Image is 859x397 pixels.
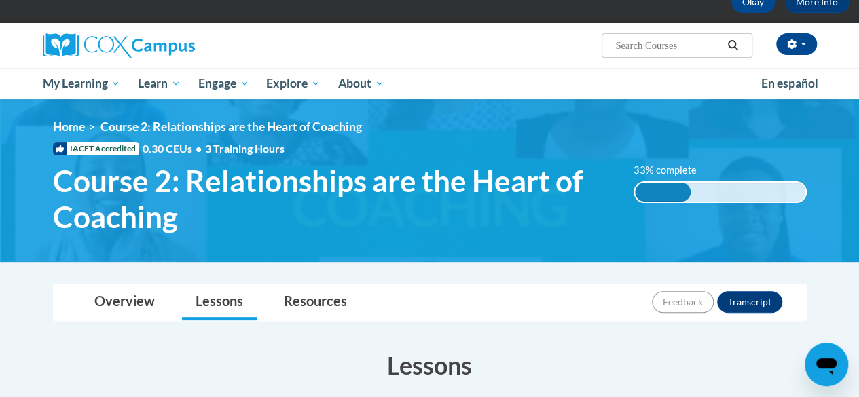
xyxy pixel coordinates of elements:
[196,142,202,155] span: •
[614,37,723,54] input: Search Courses
[257,68,329,99] a: Explore
[43,33,195,58] img: Cox Campus
[266,75,321,92] span: Explore
[143,141,205,156] span: 0.30 CEUs
[717,291,782,313] button: Transcript
[182,284,257,320] a: Lessons
[338,75,384,92] span: About
[53,348,807,382] h3: Lessons
[129,68,189,99] a: Learn
[776,33,817,55] button: Account Settings
[635,183,691,202] div: 33% complete
[43,33,287,58] a: Cox Campus
[53,119,85,134] a: Home
[652,291,714,313] button: Feedback
[805,343,848,386] iframe: Button to launch messaging window
[81,284,168,320] a: Overview
[205,142,285,155] span: 3 Training Hours
[189,68,258,99] a: Engage
[33,68,827,99] div: Main menu
[752,69,827,98] a: En español
[34,68,130,99] a: My Learning
[723,37,743,54] button: Search
[198,75,249,92] span: Engage
[42,75,120,92] span: My Learning
[270,284,361,320] a: Resources
[634,163,712,178] label: 33% complete
[761,76,818,90] span: En español
[138,75,181,92] span: Learn
[53,142,139,155] span: IACET Accredited
[329,68,393,99] a: About
[100,119,362,134] span: Course 2: Relationships are the Heart of Coaching
[53,163,613,235] span: Course 2: Relationships are the Heart of Coaching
